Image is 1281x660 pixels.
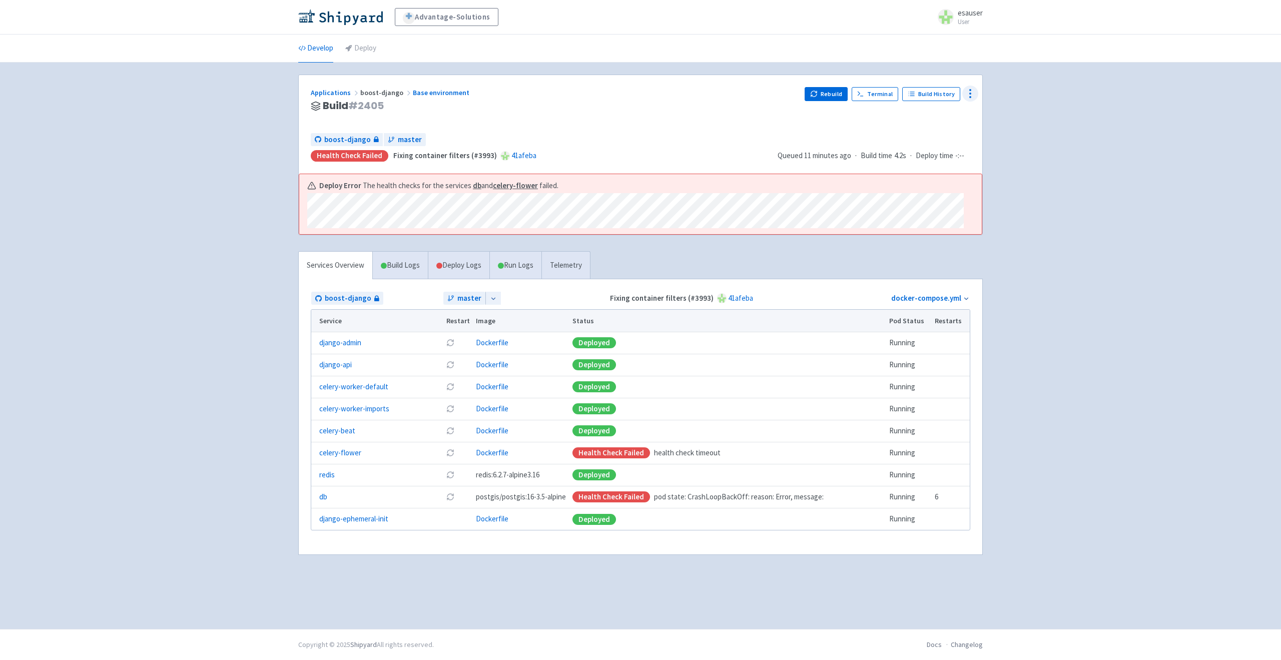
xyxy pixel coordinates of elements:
span: esauser [958,8,983,18]
td: Running [886,376,932,398]
a: redis [319,469,335,481]
div: Health check failed [572,447,650,458]
th: Restart [443,310,473,332]
a: Dockerfile [476,404,508,413]
span: Build [323,100,384,112]
span: # 2405 [348,99,383,113]
div: Deployed [572,337,616,348]
span: postgis/postgis:16-3.5-alpine [476,491,566,503]
div: Deployed [572,359,616,370]
a: Terminal [852,87,898,101]
a: Dockerfile [476,338,508,347]
div: pod state: CrashLoopBackOff: reason: Error, message: [572,491,883,503]
th: Service [311,310,443,332]
span: 4.2s [894,150,906,162]
button: Restart pod [446,427,454,435]
a: Dockerfile [476,514,508,523]
strong: Fixing container filters (#3993) [393,151,497,160]
a: django-ephemeral-init [319,513,388,525]
a: db [319,491,327,503]
small: User [958,19,983,25]
a: Advantage-Solutions [395,8,498,26]
td: Running [886,442,932,464]
div: Deployed [572,514,616,525]
a: Telemetry [541,252,590,279]
div: Deployed [572,381,616,392]
a: Run Logs [489,252,541,279]
a: 41afeba [728,293,753,303]
span: boost-django [325,293,371,304]
a: celery-worker-imports [319,403,389,415]
div: Deployed [572,403,616,414]
a: celery-flower [493,181,538,190]
a: boost-django [311,292,383,305]
a: Dockerfile [476,382,508,391]
th: Pod Status [886,310,932,332]
td: Running [886,420,932,442]
time: 11 minutes ago [804,151,851,160]
a: Build Logs [373,252,428,279]
th: Restarts [932,310,970,332]
a: boost-django [311,133,383,147]
b: Deploy Error [319,180,361,192]
button: Rebuild [805,87,848,101]
a: celery-beat [319,425,355,437]
button: Restart pod [446,405,454,413]
a: Develop [298,35,333,63]
div: Deployed [572,469,616,480]
td: Running [886,464,932,486]
a: celery-worker-default [319,381,388,393]
a: celery-flower [319,447,361,459]
span: Deploy time [916,150,953,162]
td: 6 [932,486,970,508]
a: Dockerfile [476,360,508,369]
th: Status [569,310,886,332]
a: Applications [311,88,360,97]
a: Build History [902,87,960,101]
div: health check timeout [572,447,883,459]
button: Restart pod [446,471,454,479]
a: master [443,292,485,305]
span: master [398,134,422,146]
td: Running [886,486,932,508]
th: Image [473,310,569,332]
a: django-api [319,359,352,371]
a: esauser User [932,9,983,25]
span: Build time [861,150,892,162]
a: Deploy [345,35,376,63]
button: Restart pod [446,449,454,457]
span: -:-- [955,150,964,162]
div: Health check failed [572,491,650,502]
button: Restart pod [446,383,454,391]
td: Running [886,398,932,420]
span: redis:6.2.7-alpine3.16 [476,469,539,481]
a: Services Overview [299,252,372,279]
a: django-admin [319,337,361,349]
button: Restart pod [446,339,454,347]
a: Shipyard [350,640,377,649]
td: Running [886,332,932,354]
span: master [457,293,481,304]
a: Base environment [413,88,471,97]
a: Changelog [951,640,983,649]
span: Queued [778,151,851,160]
td: Running [886,354,932,376]
strong: Fixing container filters (#3993) [610,293,714,303]
img: Shipyard logo [298,9,383,25]
div: Deployed [572,425,616,436]
span: boost-django [360,88,413,97]
td: Running [886,508,932,530]
button: Restart pod [446,361,454,369]
div: · · [778,150,970,162]
a: master [384,133,426,147]
span: The health checks for the services and failed. [363,180,558,192]
a: db [473,181,481,190]
a: Deploy Logs [428,252,489,279]
a: docker-compose.yml [891,293,961,303]
div: Copyright © 2025 All rights reserved. [298,639,434,650]
a: 41afeba [511,151,536,160]
button: Restart pod [446,493,454,501]
a: Dockerfile [476,426,508,435]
